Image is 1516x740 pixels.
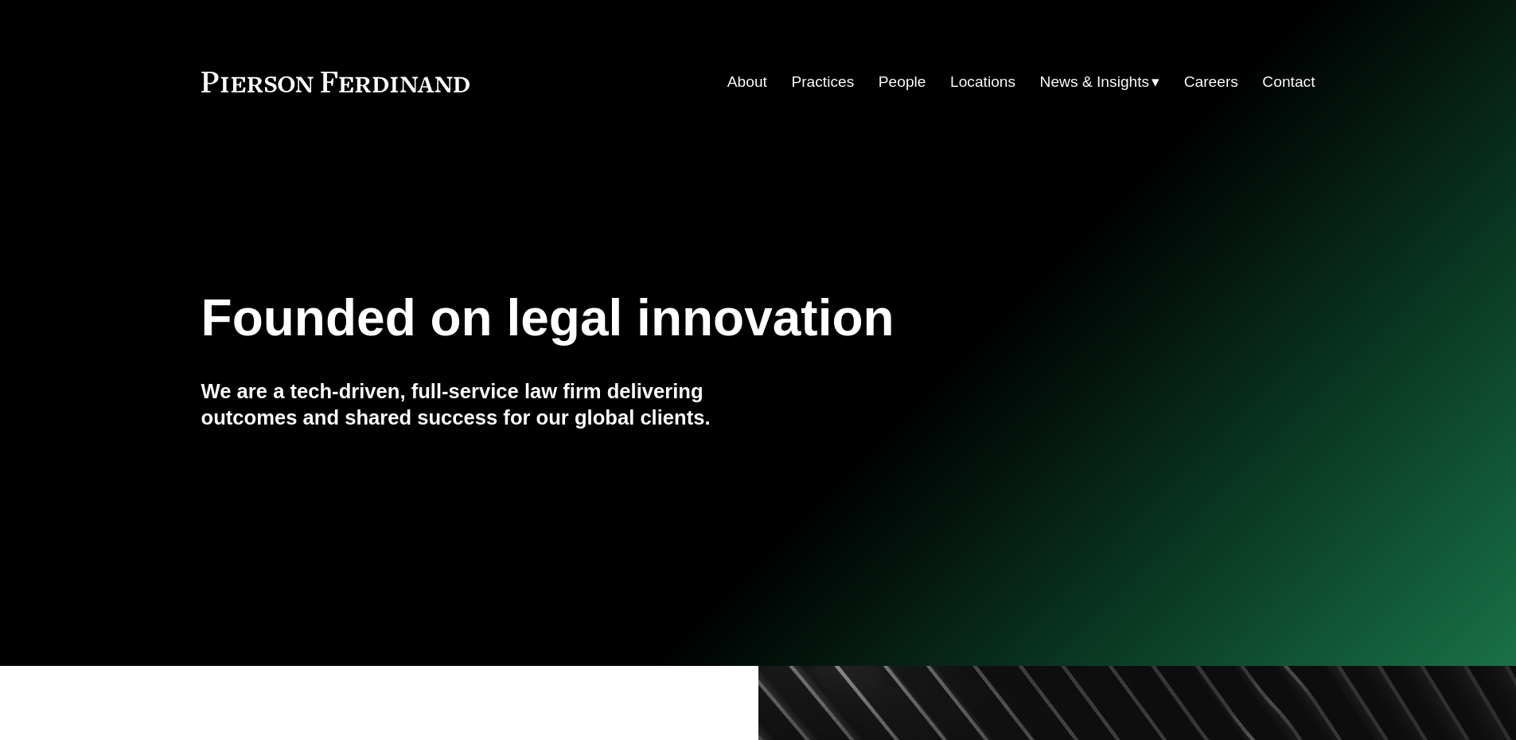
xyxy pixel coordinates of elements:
a: Contact [1262,67,1315,97]
a: Practices [791,67,854,97]
a: About [727,67,767,97]
a: folder dropdown [1040,67,1160,97]
h4: We are a tech-driven, full-service law firm delivering outcomes and shared success for our global... [201,378,758,430]
span: News & Insights [1040,69,1150,96]
a: Careers [1184,67,1238,97]
h1: Founded on legal innovation [201,289,1130,347]
a: People [879,67,926,97]
a: Locations [950,67,1015,97]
